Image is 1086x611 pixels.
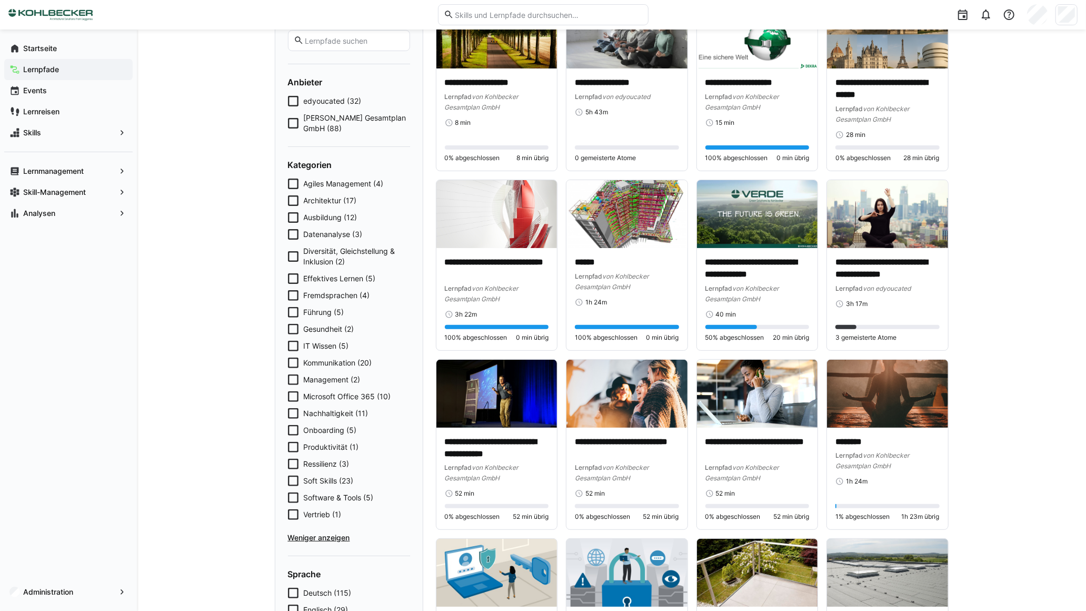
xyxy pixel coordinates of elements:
span: IT Wissen (5) [304,341,349,351]
span: von Kohlbecker Gesamtplan GmbH [575,272,649,291]
span: 100% abgeschlossen [705,154,768,162]
span: 3 gemeisterte Atome [835,333,896,342]
img: image [436,539,557,607]
span: 52 min übrig [513,513,549,521]
span: von Kohlbecker Gesamtplan GmbH [835,451,909,470]
span: Agiles Management (4) [304,179,384,189]
img: image [566,539,688,607]
span: 52 min übrig [643,513,679,521]
span: 0% abgeschlossen [575,513,630,521]
img: image [697,180,818,248]
span: edyoucated (32) [304,96,362,106]
span: Lernpfad [835,451,863,459]
span: Lernpfad [575,464,602,471]
span: Produktivität (1) [304,442,359,452]
h4: Sprache [288,569,410,579]
span: Deutsch (115) [304,588,352,598]
span: von Kohlbecker Gesamtplan GmbH [445,93,519,111]
span: 52 min [585,489,605,498]
span: Microsoft Office 365 (10) [304,391,391,402]
span: 3h 17m [846,300,868,308]
input: Lernpfade suchen [304,36,404,45]
span: Gesundheit (2) [304,324,354,334]
span: 8 min [455,119,471,127]
span: 0% abgeschlossen [445,154,500,162]
span: Onboarding (5) [304,425,357,436]
span: Diversität, Gleichstellung & Inklusion (2) [304,246,410,267]
img: image [697,360,818,428]
span: Datenanalyse (3) [304,229,363,240]
span: 20 min übrig [773,333,809,342]
img: image [697,539,818,607]
img: image [436,360,557,428]
span: Fremdsprachen (4) [304,290,370,301]
span: Vertrieb (1) [304,509,342,520]
span: 100% abgeschlossen [575,333,637,342]
span: von Kohlbecker Gesamtplan GmbH [445,284,519,303]
span: von Kohlbecker Gesamtplan GmbH [835,105,909,123]
h4: Kategorien [288,160,410,170]
h4: Anbieter [288,77,410,87]
img: image [566,1,688,68]
span: 50% abgeschlossen [705,333,764,342]
span: von Kohlbecker Gesamtplan GmbH [705,464,779,482]
span: Lernpfad [575,93,602,101]
span: Lernpfad [445,284,472,292]
span: [PERSON_NAME] Gesamtplan GmbH (88) [304,113,410,134]
span: Lernpfad [705,284,733,292]
span: Software & Tools (5) [304,492,374,503]
span: 0% abgeschlossen [835,154,891,162]
span: 52 min [716,489,735,498]
span: Lernpfad [445,464,472,471]
span: 0 gemeisterte Atome [575,154,636,162]
span: 28 min übrig [904,154,940,162]
span: 0 min übrig [646,333,679,342]
span: 40 min [716,310,736,319]
span: 1h 23m übrig [902,513,940,521]
img: image [566,360,688,428]
span: 0 min übrig [516,333,549,342]
span: Architektur (17) [304,195,357,206]
span: Ausbildung (12) [304,212,357,223]
span: 1% abgeschlossen [835,513,890,521]
span: Führung (5) [304,307,344,318]
span: Lernpfad [705,93,733,101]
img: image [827,539,948,607]
span: 100% abgeschlossen [445,333,507,342]
span: Nachhaltigkeit (11) [304,408,368,419]
span: Soft Skills (23) [304,476,354,486]
span: 52 min übrig [773,513,809,521]
span: Lernpfad [835,284,863,292]
span: 52 min [455,489,475,498]
span: 28 min [846,131,865,139]
img: image [827,1,948,68]
span: von Kohlbecker Gesamtplan GmbH [705,284,779,303]
span: von Kohlbecker Gesamtplan GmbH [445,464,519,482]
span: von Kohlbecker Gesamtplan GmbH [575,464,649,482]
img: image [697,1,818,68]
span: 1h 24m [585,298,607,307]
span: Lernpfad [835,105,863,113]
span: Management (2) [304,375,361,385]
span: 8 min übrig [516,154,549,162]
span: 5h 43m [585,108,608,116]
span: Weniger anzeigen [288,533,410,543]
span: Lernpfad [445,93,472,101]
span: 1h 24m [846,477,868,486]
span: 3h 22m [455,310,477,319]
span: Kommunikation (20) [304,358,372,368]
span: Effektives Lernen (5) [304,273,376,284]
span: Lernpfad [575,272,602,280]
img: image [436,1,557,68]
span: von Kohlbecker Gesamtplan GmbH [705,93,779,111]
img: image [827,180,948,248]
span: von edyoucated [602,93,650,101]
span: von edyoucated [863,284,911,292]
span: 0% abgeschlossen [445,513,500,521]
span: Lernpfad [705,464,733,471]
img: image [827,360,948,428]
span: 0% abgeschlossen [705,513,761,521]
img: image [566,180,688,248]
span: Ressilienz (3) [304,459,350,469]
input: Skills und Lernpfade durchsuchen… [454,10,642,19]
